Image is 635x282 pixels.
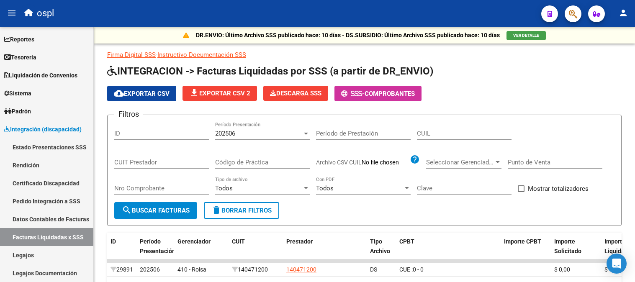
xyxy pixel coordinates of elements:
span: ID [111,238,116,245]
span: Período Presentación [140,238,175,254]
mat-icon: help [410,154,420,164]
span: $ 0,00 [554,266,570,273]
span: Padrón [4,107,31,116]
span: Tipo Archivo [370,238,390,254]
datatable-header-cell: ID [107,233,136,269]
span: Seleccionar Gerenciador [426,159,494,166]
span: Tesorería [4,53,36,62]
datatable-header-cell: Importe Solicitado [551,233,601,269]
div: Open Intercom Messenger [607,254,627,274]
span: 140471200 [286,266,316,273]
span: CPBT [399,238,414,245]
datatable-header-cell: Gerenciador [174,233,229,269]
a: Instructivo Documentación SSS [157,51,246,59]
mat-icon: file_download [189,88,199,98]
mat-icon: menu [7,8,17,18]
mat-icon: delete [211,205,221,215]
span: DS [370,266,377,273]
button: VER DETALLE [506,31,546,40]
div: 0 - 0 [399,265,497,274]
span: CUE : [399,266,413,273]
span: $ 0,00 [604,266,620,273]
div: 140471200 [232,265,280,274]
span: Reportes [4,35,34,44]
span: Buscar Facturas [122,207,190,214]
datatable-header-cell: CUIT [229,233,283,269]
button: Exportar CSV 2 [183,86,257,101]
span: Importe Solicitado [554,238,581,254]
input: Archivo CSV CUIL [362,159,410,167]
datatable-header-cell: Tipo Archivo [367,233,396,269]
p: DR.ENVIO: Último Archivo SSS publicado hace: 10 días - DS.SUBSIDIO: Último Archivo SSS publicado ... [196,31,500,40]
span: Todos [215,185,233,192]
datatable-header-cell: CPBT [396,233,501,269]
span: Importe Liquidado [604,238,631,254]
span: Archivo CSV CUIL [316,159,362,166]
mat-icon: cloud_download [114,88,124,98]
span: - [341,90,365,97]
button: Borrar Filtros [204,202,279,219]
span: 410 - Roisa [177,266,206,273]
span: Descarga SSS [270,90,321,97]
span: Prestador [286,238,313,245]
button: Descarga SSS [263,86,328,101]
h3: Filtros [114,108,143,120]
span: 202506 [140,266,160,273]
mat-icon: search [122,205,132,215]
span: Liquidación de Convenios [4,71,77,80]
span: Importe CPBT [504,238,541,245]
button: Exportar CSV [107,86,176,101]
p: - [107,50,622,59]
span: INTEGRACION -> Facturas Liquidadas por SSS (a partir de DR_ENVIO) [107,65,433,77]
datatable-header-cell: Período Presentación [136,233,174,269]
span: Gerenciador [177,238,211,245]
span: CUIT [232,238,245,245]
span: Exportar CSV [114,90,170,97]
span: Borrar Filtros [211,207,272,214]
span: Integración (discapacidad) [4,125,82,134]
button: Buscar Facturas [114,202,197,219]
app-download-masive: Descarga masiva de comprobantes (adjuntos) [263,86,328,101]
span: Sistema [4,89,31,98]
mat-icon: person [618,8,628,18]
a: Firma Digital SSS [107,51,156,59]
span: VER DETALLE [513,33,539,38]
span: ospl [37,4,54,23]
span: Todos [316,185,334,192]
div: 29891 [111,265,133,274]
span: Exportar CSV 2 [189,90,250,97]
button: -Comprobantes [334,86,422,101]
span: Comprobantes [365,90,415,97]
span: Mostrar totalizadores [528,184,589,194]
datatable-header-cell: Prestador [283,233,367,269]
span: 202506 [215,130,235,137]
datatable-header-cell: Importe CPBT [501,233,551,269]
